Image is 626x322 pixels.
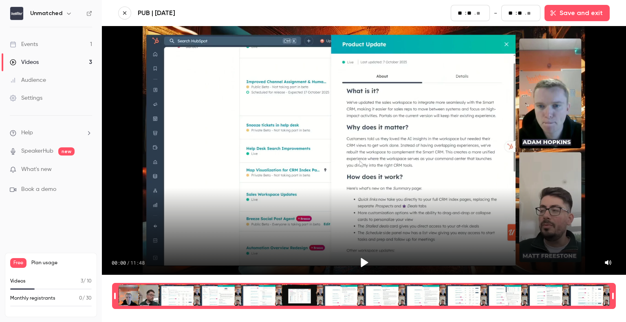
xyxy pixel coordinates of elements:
span: 11:48 [130,259,145,266]
a: SpeakerHub [21,147,53,156]
button: Save and exit [544,5,610,21]
section: Video player [102,26,626,275]
span: . [525,9,526,18]
p: Monthly registrants [10,295,55,302]
input: milliseconds [476,9,483,18]
div: Time range seconds end time [610,284,616,308]
span: 0 [79,296,82,301]
button: Play [354,253,374,272]
span: . [474,9,476,18]
div: Events [10,40,38,48]
span: : [516,9,517,18]
div: Audience [10,76,46,84]
input: seconds [467,9,474,18]
input: minutes [458,9,464,18]
div: Time range selector [118,285,610,307]
span: 3 [81,279,83,284]
a: PUB | [DATE] [138,8,333,18]
img: Unmatched [10,7,23,20]
div: Time range seconds start time [112,284,118,308]
p: / 10 [81,278,92,285]
span: What's new [21,165,52,174]
div: Settings [10,94,42,102]
span: - [494,8,497,18]
span: Free [10,258,26,268]
p: Videos [10,278,26,285]
li: help-dropdown-opener [10,129,92,137]
span: Book a demo [21,185,56,194]
span: / [127,259,130,266]
fieldset: 00:00.00 [451,5,490,21]
span: new [58,147,75,156]
span: : [465,9,466,18]
button: Mute [600,254,616,271]
div: Videos [10,58,39,66]
p: / 30 [79,295,92,302]
span: 00:00 [112,259,126,266]
fieldset: 11:48.57 [501,5,540,21]
h6: Unmatched [30,9,62,18]
input: milliseconds [527,9,533,18]
span: Plan usage [31,260,92,266]
div: 00:00 [112,259,145,266]
input: minutes [508,9,515,18]
span: Help [21,129,33,137]
input: seconds [518,9,524,18]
